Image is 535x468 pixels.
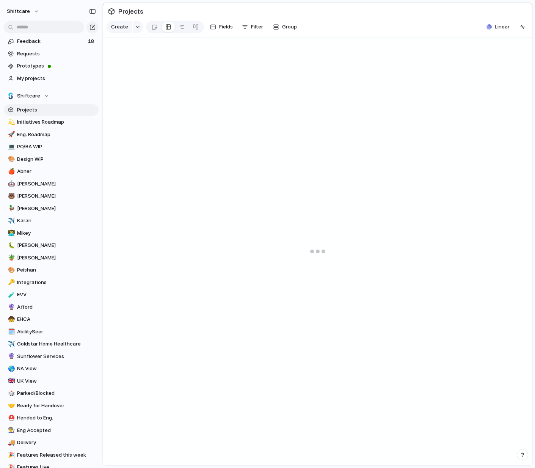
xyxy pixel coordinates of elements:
[17,414,96,422] span: Handed to Eng.
[7,8,30,15] span: shiftcare
[4,190,99,202] a: 🐻[PERSON_NAME]
[207,21,236,33] button: Fields
[8,266,13,275] div: 🎨
[4,264,99,276] a: 🎨Peishan
[7,155,14,163] button: 🎨
[8,118,13,127] div: 💫
[4,203,99,214] div: 🦆[PERSON_NAME]
[17,402,96,410] span: Ready for Handover
[7,266,14,274] button: 🎨
[8,204,13,213] div: 🦆
[7,439,14,446] button: 🚚
[3,5,43,17] button: shiftcare
[4,289,99,300] a: 🧪EVV
[17,427,96,434] span: Eng Accepted
[8,179,13,188] div: 🤖
[17,328,96,336] span: AbilitySeer
[17,229,96,237] span: Mikey
[17,279,96,286] span: Integrations
[17,205,96,212] span: [PERSON_NAME]
[7,451,14,459] button: 🎉
[8,167,13,176] div: 🍎
[4,178,99,190] a: 🤖[PERSON_NAME]
[7,118,14,126] button: 💫
[7,217,14,225] button: ✈️
[8,291,13,299] div: 🧪
[219,23,233,31] span: Fields
[7,180,14,188] button: 🤖
[107,21,132,33] button: Create
[4,449,99,461] a: 🎉Features Released this week
[4,36,99,47] a: Feedback18
[4,90,99,102] button: Shiftcare
[17,217,96,225] span: Karan
[4,60,99,72] a: Prototypes
[7,316,14,323] button: 🧒
[4,48,99,60] a: Requests
[4,104,99,116] a: Projects
[8,315,13,324] div: 🧒
[8,401,13,410] div: 🤝
[269,21,301,33] button: Group
[8,377,13,385] div: 🇬🇧
[7,291,14,298] button: 🧪
[4,375,99,387] div: 🇬🇧UK View
[4,314,99,325] a: 🧒EHCA
[4,240,99,251] div: 🐛[PERSON_NAME]
[239,21,266,33] button: Filter
[7,353,14,360] button: 🔮
[4,129,99,140] a: 🚀Eng. Roadmap
[17,242,96,249] span: [PERSON_NAME]
[4,326,99,338] a: 🗓️AbilitySeer
[4,338,99,350] a: ✈️Goldstar Home Healthcare
[17,50,96,58] span: Requests
[4,154,99,165] div: 🎨Design WIP
[8,438,13,447] div: 🚚
[8,451,13,459] div: 🎉
[7,131,14,138] button: 🚀
[17,143,96,151] span: PO/BA WIP
[8,253,13,262] div: 🪴
[17,168,96,175] span: Abner
[7,303,14,311] button: 🔮
[17,266,96,274] span: Peishan
[7,340,14,348] button: ✈️
[8,278,13,287] div: 🔑
[495,23,510,31] span: Linear
[8,303,13,311] div: 🔮
[4,437,99,448] a: 🚚Delivery
[8,217,13,225] div: ✈️
[4,228,99,239] a: 👨‍💻Mikey
[17,155,96,163] span: Design WIP
[17,92,40,100] span: Shiftcare
[4,351,99,362] div: 🔮Sunflower Services
[17,106,96,114] span: Projects
[4,400,99,411] div: 🤝Ready for Handover
[4,166,99,177] div: 🍎Abner
[4,425,99,436] a: 👨‍🏭Eng Accepted
[4,141,99,152] a: 💻PO/BA WIP
[8,229,13,237] div: 👨‍💻
[8,327,13,336] div: 🗓️
[17,62,96,70] span: Prototypes
[17,291,96,298] span: EVV
[7,389,14,397] button: 🎲
[7,328,14,336] button: 🗓️
[7,168,14,175] button: 🍎
[4,116,99,128] a: 💫Initiatives Roadmap
[4,73,99,84] a: My projects
[17,254,96,262] span: [PERSON_NAME]
[4,215,99,226] a: ✈️Karan
[4,388,99,399] div: 🎲Parked/Blocked
[8,389,13,398] div: 🎲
